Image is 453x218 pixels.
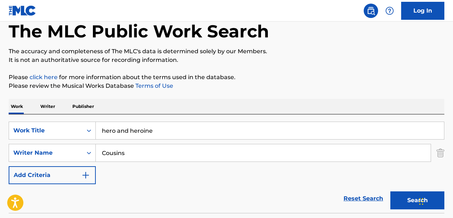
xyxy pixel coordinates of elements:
p: Work [9,99,25,114]
div: Work Title [13,126,78,135]
p: It is not an authoritative source for recording information. [9,56,444,64]
div: Help [382,4,397,18]
button: Search [390,191,444,209]
a: Reset Search [340,191,387,206]
p: Please review the Musical Works Database [9,82,444,90]
h1: The MLC Public Work Search [9,21,269,42]
a: Terms of Use [134,82,173,89]
div: Drag [419,191,423,212]
img: MLC Logo [9,5,36,16]
p: Publisher [70,99,96,114]
img: help [385,6,394,15]
p: The accuracy and completeness of The MLC's data is determined solely by our Members. [9,47,444,56]
div: Writer Name [13,149,78,157]
p: Writer [38,99,57,114]
a: Public Search [364,4,378,18]
a: Log In [401,2,444,20]
img: search [367,6,375,15]
p: Please for more information about the terms used in the database. [9,73,444,82]
img: 9d2ae6d4665cec9f34b9.svg [81,171,90,180]
iframe: Chat Widget [417,183,453,218]
button: Add Criteria [9,166,96,184]
form: Search Form [9,122,444,213]
img: Delete Criterion [436,144,444,162]
a: click here [30,74,58,81]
